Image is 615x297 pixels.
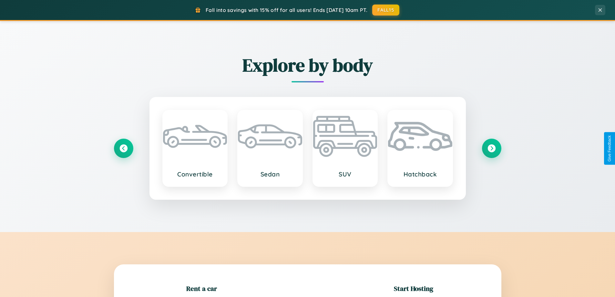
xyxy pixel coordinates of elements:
[244,170,296,178] h3: Sedan
[186,284,217,293] h2: Rent a car
[372,5,399,16] button: FALL15
[395,170,446,178] h3: Hatchback
[169,170,221,178] h3: Convertible
[607,135,612,162] div: Give Feedback
[114,53,501,78] h2: Explore by body
[206,7,367,13] span: Fall into savings with 15% off for all users! Ends [DATE] 10am PT.
[320,170,371,178] h3: SUV
[394,284,433,293] h2: Start Hosting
